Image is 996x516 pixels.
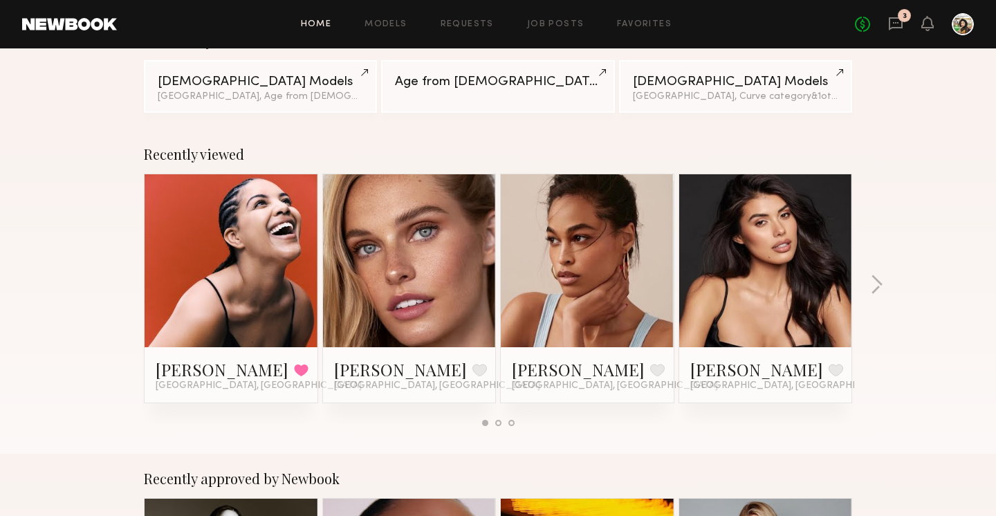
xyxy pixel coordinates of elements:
[144,470,852,487] div: Recently approved by Newbook
[690,358,823,380] a: [PERSON_NAME]
[888,16,903,33] a: 3
[395,75,600,89] div: Age from [DEMOGRAPHIC_DATA].
[156,380,362,391] span: [GEOGRAPHIC_DATA], [GEOGRAPHIC_DATA]
[156,358,288,380] a: [PERSON_NAME]
[334,380,540,391] span: [GEOGRAPHIC_DATA], [GEOGRAPHIC_DATA]
[903,12,907,20] div: 3
[144,33,852,49] div: Continue your search
[144,146,852,163] div: Recently viewed
[811,92,871,101] span: & 1 other filter
[617,20,672,29] a: Favorites
[512,380,718,391] span: [GEOGRAPHIC_DATA], [GEOGRAPHIC_DATA]
[619,60,852,113] a: [DEMOGRAPHIC_DATA] Models[GEOGRAPHIC_DATA], Curve category&1other filter
[334,358,467,380] a: [PERSON_NAME]
[158,92,363,102] div: [GEOGRAPHIC_DATA], Age from [DEMOGRAPHIC_DATA].
[633,75,838,89] div: [DEMOGRAPHIC_DATA] Models
[301,20,332,29] a: Home
[633,92,838,102] div: [GEOGRAPHIC_DATA], Curve category
[512,358,645,380] a: [PERSON_NAME]
[158,75,363,89] div: [DEMOGRAPHIC_DATA] Models
[690,380,896,391] span: [GEOGRAPHIC_DATA], [GEOGRAPHIC_DATA]
[441,20,494,29] a: Requests
[365,20,407,29] a: Models
[144,60,377,113] a: [DEMOGRAPHIC_DATA] Models[GEOGRAPHIC_DATA], Age from [DEMOGRAPHIC_DATA].
[381,60,614,113] a: Age from [DEMOGRAPHIC_DATA].
[527,20,584,29] a: Job Posts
